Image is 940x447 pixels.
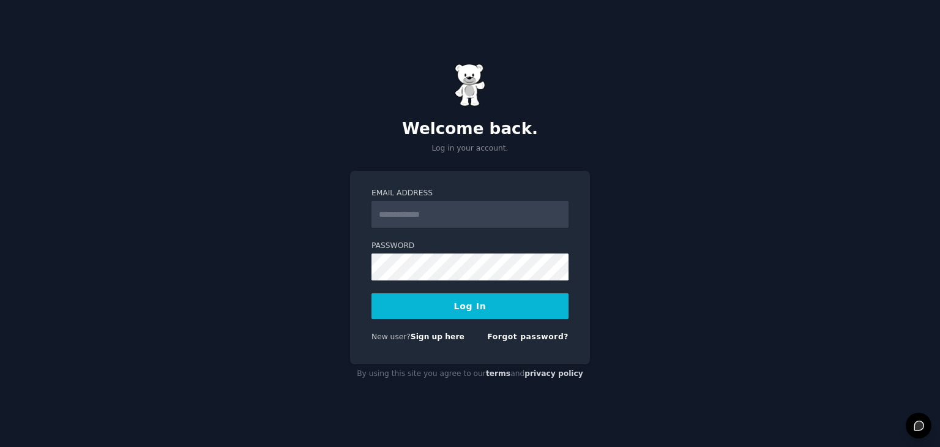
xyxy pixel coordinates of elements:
[524,369,583,378] a: privacy policy
[350,143,590,154] p: Log in your account.
[486,369,510,378] a: terms
[350,364,590,384] div: By using this site you agree to our and
[487,332,569,341] a: Forgot password?
[350,119,590,139] h2: Welcome back.
[455,64,485,107] img: Gummy Bear
[371,188,569,199] label: Email Address
[411,332,464,341] a: Sign up here
[371,332,411,341] span: New user?
[371,293,569,319] button: Log In
[371,241,569,252] label: Password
